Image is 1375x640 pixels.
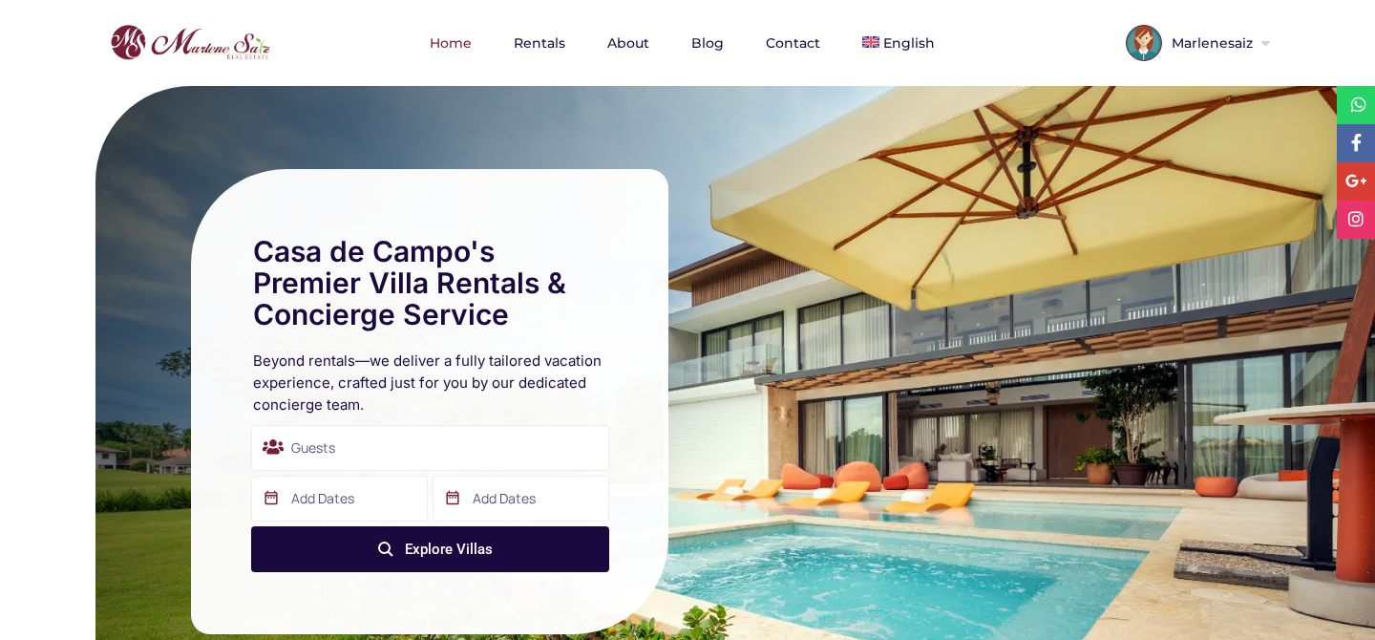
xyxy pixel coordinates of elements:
div: Guests [251,425,609,471]
span: Marlenesaiz [1162,36,1258,50]
img: logo [105,20,275,66]
h2: Beyond rentals—we deliver a fully tailored vacation experience, crafted just for you by our dedic... [253,350,606,416]
input: Add Dates [251,476,428,522]
span: English [883,34,935,52]
h1: Casa de Campo's Premier Villa Rentals & Concierge Service [253,236,606,331]
button: Explore Villas [251,526,609,572]
input: Add Dates [433,476,609,522]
